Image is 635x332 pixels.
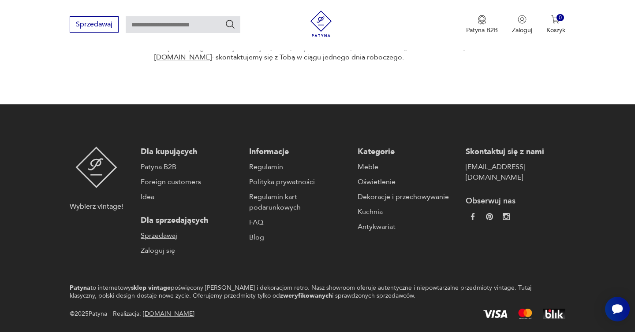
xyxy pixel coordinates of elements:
[249,217,349,228] a: FAQ
[141,147,240,157] p: Dla kupujących
[543,309,565,319] img: BLIK
[70,16,119,33] button: Sprzedawaj
[358,192,457,202] a: Dekoracje i przechowywanie
[249,192,349,213] a: Regulamin kart podarunkowych
[280,291,332,300] strong: zweryfikowanych
[469,213,476,220] img: da9060093f698e4c3cedc1453eec5031.webp
[486,213,493,220] img: 37d27d81a828e637adc9f9cb2e3d3a8a.webp
[141,162,240,172] a: Patyna B2B
[551,15,560,24] img: Ikona koszyka
[605,297,630,321] iframe: Smartsupp widget button
[358,207,457,217] a: Kuchnia
[249,177,349,187] a: Polityka prywatności
[358,177,457,187] a: Oświetlenie
[512,26,532,34] p: Zaloguj
[249,147,349,157] p: Informacje
[466,196,565,207] p: Obserwuj nas
[466,26,498,34] p: Patyna B2B
[113,309,194,319] span: Realizacja:
[141,177,240,187] a: Foreign customers
[143,310,194,318] a: [DOMAIN_NAME]
[249,232,349,243] a: Blog
[546,15,565,34] button: 0Koszyk
[141,245,240,256] a: Zaloguj się
[483,310,508,318] img: Visa
[466,15,498,34] a: Ikona medaluPatyna B2B
[70,284,90,292] strong: Patyna
[546,26,565,34] p: Koszyk
[70,309,107,319] span: @ 2025 Patyna
[358,162,457,172] a: Meble
[557,14,564,22] div: 0
[70,284,534,300] p: to internetowy poświęcony [PERSON_NAME] i dekoracjom retro. Nasz showroom oferuje autentyczne i n...
[141,230,240,241] a: Sprzedawaj
[154,43,465,62] a: [PERSON_NAME][EMAIL_ADDRESS][DOMAIN_NAME]
[512,15,532,34] button: Zaloguj
[503,213,510,220] img: c2fd9cf7f39615d9d6839a72ae8e59e5.webp
[466,147,565,157] p: Skontaktuj się z nami
[466,162,565,183] a: [EMAIL_ADDRESS][DOMAIN_NAME]
[358,221,457,232] a: Antykwariat
[478,15,486,25] img: Ikona medalu
[466,15,498,34] button: Patyna B2B
[109,309,111,319] div: |
[518,15,527,24] img: Ikonka użytkownika
[308,11,334,37] img: Patyna - sklep z meblami i dekoracjami vintage
[75,147,117,188] img: Patyna - sklep z meblami i dekoracjami vintage
[358,147,457,157] p: Kategorie
[141,215,240,226] p: Dla sprzedających
[70,201,123,212] p: Wybierz vintage!
[70,22,119,28] a: Sprzedawaj
[131,284,171,292] strong: sklep vintage
[141,192,240,202] a: Idea
[225,19,235,30] button: Szukaj
[249,162,349,172] a: Regulamin
[518,309,532,319] img: Mastercard
[154,43,481,62] p: Dołącz do programu Patyna B2B już [DATE]. Napisz do nas na: - skontaktujemy się z Tobą w ciągu je...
